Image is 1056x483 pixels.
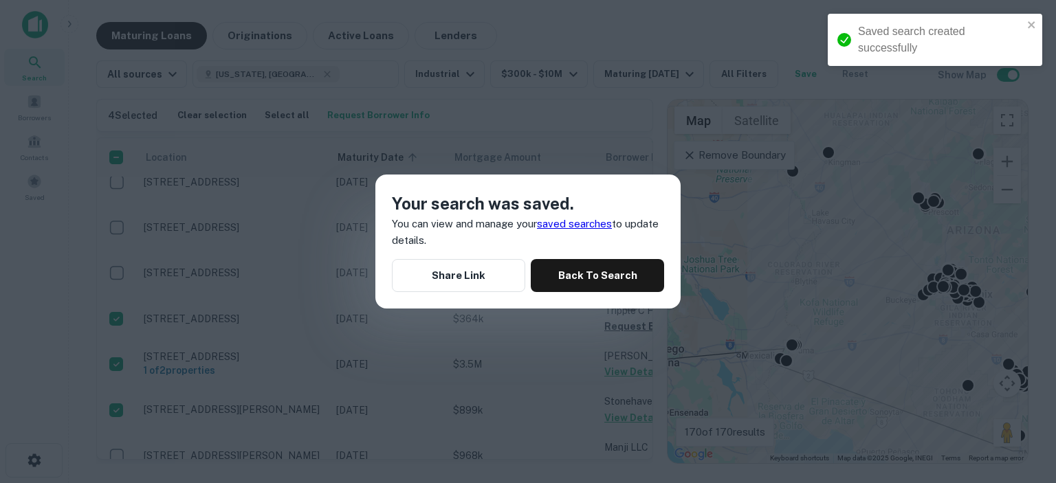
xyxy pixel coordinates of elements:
iframe: Chat Widget [987,329,1056,395]
button: Share Link [392,259,525,292]
button: Back To Search [531,259,664,292]
h4: Your search was saved. [392,191,664,216]
a: saved searches [537,218,612,229]
div: Saved search created successfully [858,23,1023,56]
button: close [1027,19,1037,32]
p: You can view and manage your to update details. [392,216,664,248]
